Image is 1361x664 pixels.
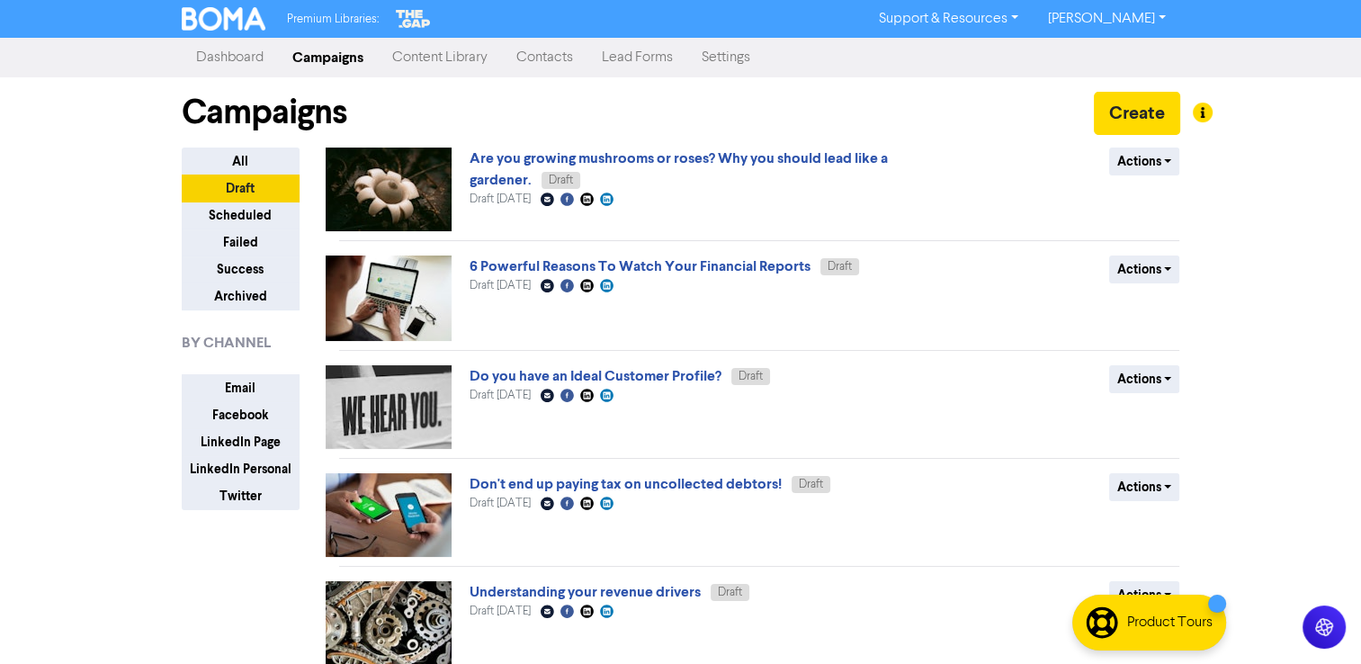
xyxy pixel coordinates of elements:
a: Dashboard [182,40,278,76]
span: Draft [549,175,573,186]
img: image_1755057140306.jpg [326,365,452,449]
a: [PERSON_NAME] [1033,4,1179,33]
span: Draft [718,587,742,598]
img: image_1755057143861.jpg [326,256,452,341]
a: Contacts [502,40,587,76]
a: 6 Powerful Reasons To Watch Your Financial Reports [470,257,810,275]
button: Actions [1109,148,1180,175]
button: Actions [1109,365,1180,393]
a: Support & Resources [864,4,1033,33]
button: All [182,148,300,175]
button: Actions [1109,581,1180,609]
button: Failed [182,229,300,256]
img: The Gap [393,7,433,31]
button: LinkedIn Page [182,428,300,456]
button: Email [182,374,300,402]
img: image_1755057137205.jpg [326,473,452,557]
img: BOMA Logo [182,7,266,31]
a: Don't end up paying tax on uncollected debtors! [470,475,782,493]
a: Are you growing mushrooms or roses? Why you should lead like a gardener. [470,149,888,189]
span: BY CHANNEL [182,332,271,354]
span: Draft [DATE] [470,280,531,292]
button: Actions [1109,256,1180,283]
iframe: Chat Widget [1271,578,1361,664]
button: LinkedIn Personal [182,455,300,483]
span: Draft [739,371,763,382]
button: Archived [182,283,300,310]
span: Draft [DATE] [470,498,531,509]
span: Draft [DATE] [470,193,531,205]
a: Understanding your revenue drivers [470,583,701,601]
span: Draft [828,261,852,273]
span: Premium Libraries: [287,13,379,25]
h1: Campaigns [182,92,347,133]
a: Do you have an Ideal Customer Profile? [470,367,721,385]
button: Actions [1109,473,1180,501]
a: Settings [687,40,765,76]
button: Create [1094,92,1180,135]
span: Draft [799,479,823,490]
a: Campaigns [278,40,378,76]
button: Scheduled [182,202,300,229]
a: Content Library [378,40,502,76]
button: Twitter [182,482,300,510]
a: Lead Forms [587,40,687,76]
span: Draft [DATE] [470,606,531,617]
button: Facebook [182,401,300,429]
img: image_1755057170871.jpg [326,148,452,231]
button: Draft [182,175,300,202]
span: Draft [DATE] [470,390,531,401]
button: Success [182,256,300,283]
